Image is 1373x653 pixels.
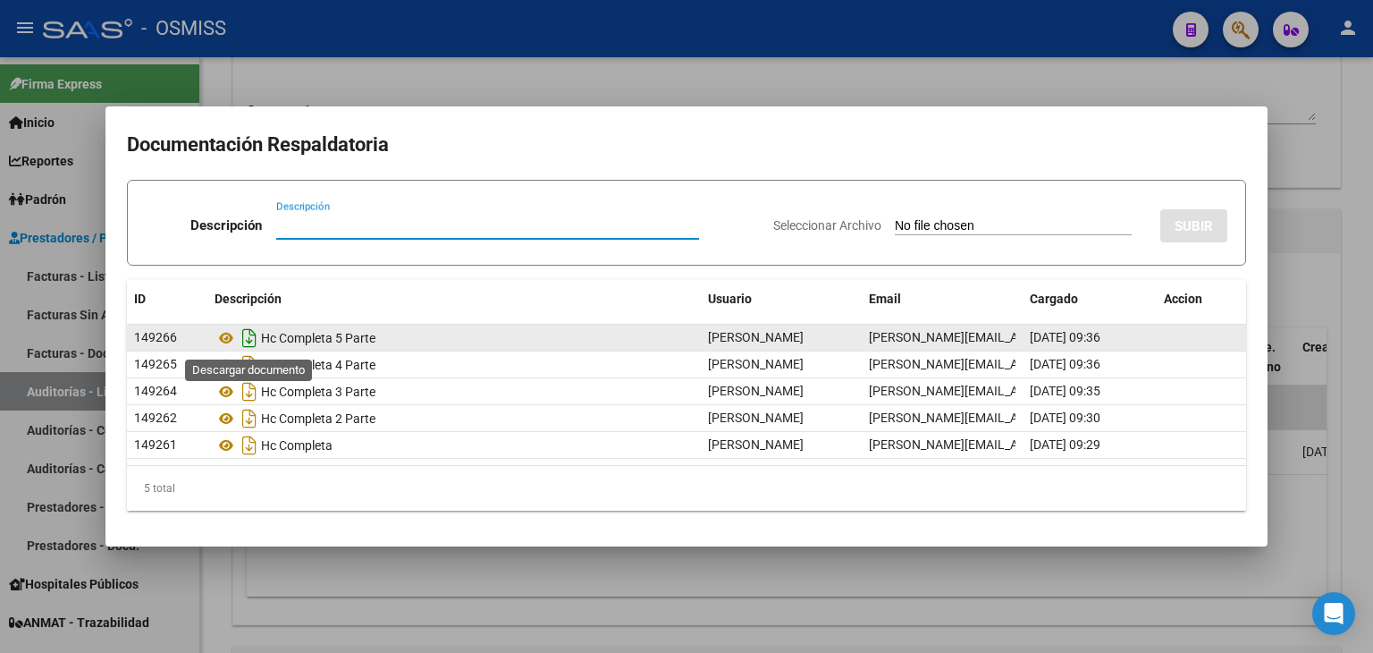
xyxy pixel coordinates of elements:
[1157,280,1246,318] datatable-header-cell: Accion
[215,404,694,433] div: Hc Completa 2 Parte
[134,384,177,398] span: 149264
[127,280,207,318] datatable-header-cell: ID
[869,384,1259,398] span: [PERSON_NAME][EMAIL_ADDRESS][PERSON_NAME][DOMAIN_NAME]
[1164,292,1202,306] span: Accion
[869,411,1259,425] span: [PERSON_NAME][EMAIL_ADDRESS][PERSON_NAME][DOMAIN_NAME]
[708,411,804,425] span: [PERSON_NAME]
[1160,209,1227,242] button: SUBIR
[134,437,177,452] span: 149261
[127,466,1246,511] div: 5 total
[238,377,261,406] i: Descargar documento
[1030,292,1078,306] span: Cargado
[869,437,1259,452] span: [PERSON_NAME][EMAIL_ADDRESS][PERSON_NAME][DOMAIN_NAME]
[238,351,261,379] i: Descargar documento
[215,431,694,460] div: Hc Completa
[869,357,1259,371] span: [PERSON_NAME][EMAIL_ADDRESS][PERSON_NAME][DOMAIN_NAME]
[207,280,701,318] datatable-header-cell: Descripción
[708,384,804,398] span: [PERSON_NAME]
[701,280,862,318] datatable-header-cell: Usuario
[708,292,752,306] span: Usuario
[215,292,282,306] span: Descripción
[1030,437,1100,452] span: [DATE] 09:29
[1030,357,1100,371] span: [DATE] 09:36
[869,292,901,306] span: Email
[1030,411,1100,425] span: [DATE] 09:30
[708,437,804,452] span: [PERSON_NAME]
[215,324,694,352] div: Hc Completa 5 Parte
[190,216,262,236] p: Descripción
[238,324,261,352] i: Descargar documento
[215,351,694,379] div: Hc Completa 4 Parte
[708,357,804,371] span: [PERSON_NAME]
[238,431,261,460] i: Descargar documento
[1030,330,1100,344] span: [DATE] 09:36
[134,292,146,306] span: ID
[127,128,1246,162] h2: Documentación Respaldatoria
[1312,592,1355,635] div: Open Intercom Messenger
[134,330,177,344] span: 149266
[1030,384,1100,398] span: [DATE] 09:35
[869,330,1259,344] span: [PERSON_NAME][EMAIL_ADDRESS][PERSON_NAME][DOMAIN_NAME]
[238,404,261,433] i: Descargar documento
[862,280,1023,318] datatable-header-cell: Email
[1175,218,1213,234] span: SUBIR
[215,377,694,406] div: Hc Completa 3 Parte
[134,357,177,371] span: 149265
[708,330,804,344] span: [PERSON_NAME]
[773,218,881,233] span: Seleccionar Archivo
[1023,280,1157,318] datatable-header-cell: Cargado
[134,411,177,425] span: 149262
